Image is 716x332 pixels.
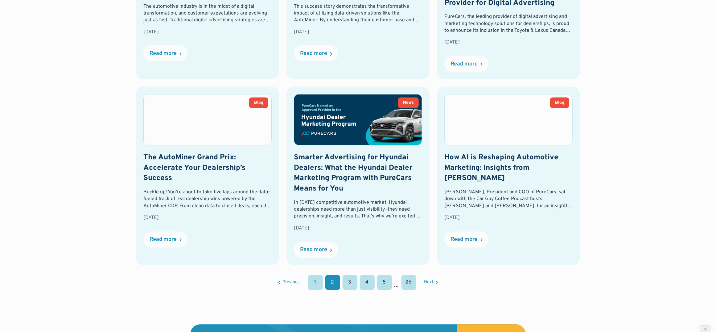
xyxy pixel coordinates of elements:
div: ... [394,281,399,290]
div: Read more [451,237,478,243]
div: News [403,101,414,105]
a: 3 [343,275,357,290]
a: Previous Page [278,280,300,285]
div: Blog [555,101,564,105]
a: BlogHow AI is Reshaping Automotive Marketing: Insights from [PERSON_NAME][PERSON_NAME], President... [437,87,580,265]
div: Buckle up! You’re about to take five laps around the data-fueled track of real dealership wins po... [143,189,272,210]
a: Next Page [424,280,438,285]
a: BlogThe AutoMiner Grand Prix: Accelerate Your Dealership’s SuccessBuckle up! You’re about to take... [136,87,279,265]
div: Previous [283,280,300,285]
div: Read more [150,237,177,243]
div: PureCars, the leading provider of digital advertising and marketing technology solutions for deal... [444,13,573,34]
div: In [DATE] competitive automotive market, Hyundai dealerships need more than just visibility—they ... [294,200,422,220]
div: Blog [254,101,263,105]
div: This success story demonstrates the transformative impact of utilizing data-driven solutions like... [294,3,422,24]
div: List [136,275,580,290]
div: Next [424,280,434,285]
a: NewsSmarter Advertising for Hyundai Dealers: What the Hyundai Dealer Marketing Program with PureC... [286,87,430,265]
div: [DATE] [444,39,573,46]
div: The automotive industry is in the midst of a digital transformation, and customer expectations ar... [143,3,272,24]
a: 2 [325,275,340,290]
a: 26 [401,275,416,290]
h2: The AutoMiner Grand Prix: Accelerate Your Dealership’s Success [143,153,272,184]
div: [PERSON_NAME], President and COO of PureCars, sat down with the Car Guy Coffee Podcast hosts, [PE... [444,189,573,210]
div: Read more [150,51,177,57]
h2: Smarter Advertising for Hyundai Dealers: What the Hyundai Dealer Marketing Program with PureCars ... [294,153,422,194]
div: Read more [451,61,478,67]
div: Read more [300,247,327,253]
a: 4 [360,275,375,290]
a: 1 [308,275,323,290]
div: [DATE] [294,225,422,232]
div: Read more [300,51,327,57]
h2: How AI is Reshaping Automotive Marketing: Insights from [PERSON_NAME] [444,153,573,184]
div: [DATE] [444,215,573,221]
div: [DATE] [143,215,272,221]
a: 5 [377,275,392,290]
div: [DATE] [143,29,272,36]
div: [DATE] [294,29,422,36]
